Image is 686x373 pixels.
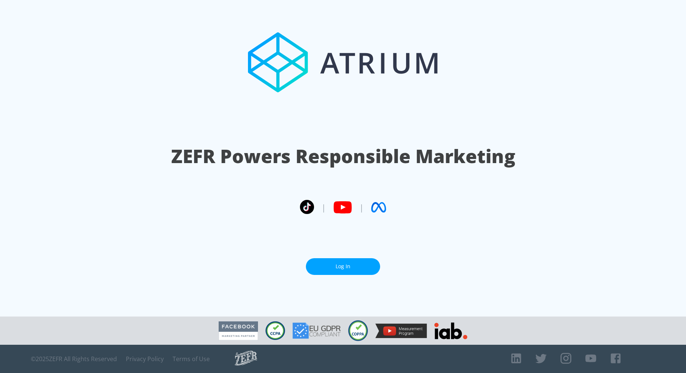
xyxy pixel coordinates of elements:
img: Facebook Marketing Partner [219,321,258,340]
span: | [359,202,364,213]
img: CCPA Compliant [265,321,285,340]
img: YouTube Measurement Program [375,324,427,338]
img: IAB [434,322,467,339]
a: Terms of Use [173,355,210,363]
span: © 2025 ZEFR All Rights Reserved [31,355,117,363]
h1: ZEFR Powers Responsible Marketing [171,143,515,169]
img: COPPA Compliant [348,320,368,341]
a: Privacy Policy [126,355,164,363]
span: | [321,202,326,213]
img: GDPR Compliant [293,322,341,339]
a: Log In [306,258,380,275]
